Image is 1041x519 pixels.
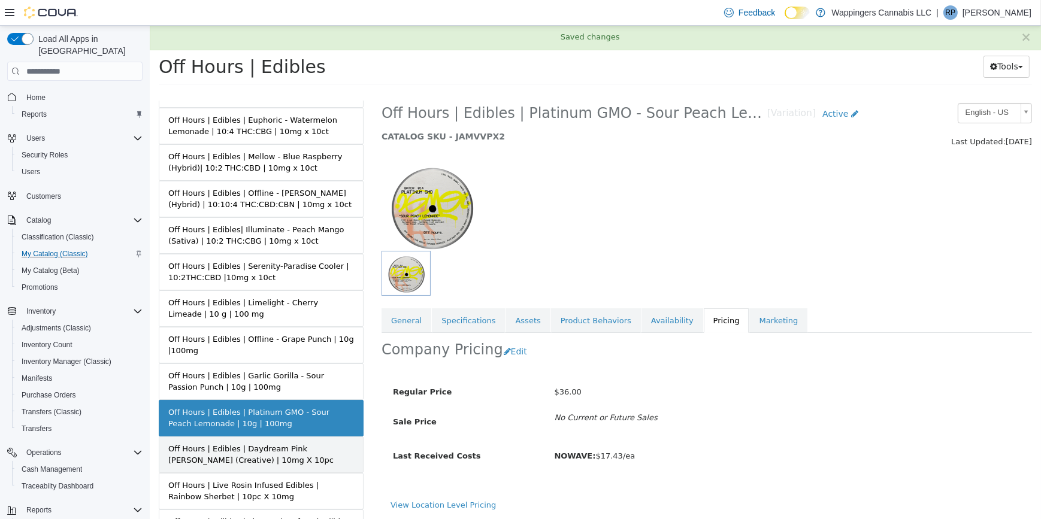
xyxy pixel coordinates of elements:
[22,503,56,517] button: Reports
[19,381,204,404] div: Off Hours | Edibles | Platinum GMO - Sour Peach Lemonade | 10g | 100mg
[17,421,143,436] span: Transfers
[856,111,882,120] span: [DATE]
[12,245,147,262] button: My Catalog (Classic)
[12,420,147,437] button: Transfers
[243,391,287,400] span: Sale Price
[12,336,147,353] button: Inventory Count
[17,165,45,179] a: Users
[22,390,76,400] span: Purchase Orders
[785,7,810,19] input: Dark Mode
[600,283,658,308] a: Marketing
[232,315,353,333] h2: Company Pricing
[12,353,147,370] button: Inventory Manager (Classic)
[22,445,143,460] span: Operations
[17,321,143,335] span: Adjustments (Classic)
[17,479,98,493] a: Traceabilty Dashboard
[22,445,66,460] button: Operations
[232,283,282,308] a: General
[17,371,57,386] a: Manifests
[17,263,143,278] span: My Catalog (Beta)
[2,502,147,518] button: Reports
[17,338,143,352] span: Inventory Count
[2,88,147,105] button: Home
[22,131,143,145] span: Users
[22,189,143,204] span: Customers
[22,407,81,417] span: Transfers (Classic)
[19,271,204,295] div: Off Hours | Edibles | Limelight - Cherry Limeade | 10 g | 100 mg
[809,78,866,96] span: English - US
[17,421,56,436] a: Transfers
[353,315,384,337] button: Edit
[22,189,66,204] a: Customers
[26,505,52,515] span: Reports
[492,283,553,308] a: Availability
[871,5,882,18] button: ×
[22,503,143,517] span: Reports
[17,247,93,261] a: My Catalog (Classic)
[9,31,176,51] span: Off Hours | Edibles
[22,283,58,292] span: Promotions
[739,7,775,19] span: Feedback
[22,249,88,259] span: My Catalog (Classic)
[241,475,346,484] a: View Location Level Pricing
[12,478,147,494] button: Traceabilty Dashboard
[243,362,302,371] span: Regular Price
[2,303,147,320] button: Inventory
[22,266,80,275] span: My Catalog (Beta)
[22,232,94,242] span: Classification (Classic)
[963,5,1031,20] p: [PERSON_NAME]
[2,444,147,461] button: Operations
[17,388,81,402] a: Purchase Orders
[22,131,50,145] button: Users
[243,426,331,435] span: Last Received Costs
[19,198,204,221] div: Off Hours | Edibles| Illuminate - Peach Mango (Sativa) | 10:2 THC:CBG | 10mg x 10ct
[356,283,400,308] a: Assets
[618,83,666,93] small: [Variation]
[19,162,204,185] div: Off Hours | Edibles | Offline - [PERSON_NAME] (Hybrid) | 10:10:4 THC:CBD:CBN | 10mg x 10ct
[19,125,204,148] div: Off Hours | Edibles | Mellow - Blue Raspberry (Hybrid)| 10:2 THC:CBD | 10mg x 10ct
[834,30,880,52] button: Tools
[22,340,72,350] span: Inventory Count
[673,83,698,93] span: Active
[808,77,882,98] a: English - US
[12,262,147,279] button: My Catalog (Beta)
[17,247,143,261] span: My Catalog (Classic)
[2,187,147,205] button: Customers
[12,370,147,387] button: Manifests
[22,304,143,318] span: Inventory
[232,78,618,97] span: Off Hours | Edibles | Platinum GMO - Sour Peach Lemonade | 10g | 100mg
[12,106,147,123] button: Reports
[26,216,51,225] span: Catalog
[17,148,72,162] a: Security Roles
[22,167,40,177] span: Users
[554,283,600,308] a: Pricing
[17,405,86,419] a: Transfers (Classic)
[17,479,143,493] span: Traceabilty Dashboard
[22,90,50,105] a: Home
[831,5,931,20] p: Wappingers Cannabis LLC
[17,230,99,244] a: Classification (Classic)
[2,212,147,229] button: Catalog
[12,147,147,163] button: Security Roles
[26,306,56,316] span: Inventory
[17,280,63,295] a: Promotions
[12,320,147,336] button: Adjustments (Classic)
[17,462,87,476] a: Cash Management
[401,283,491,308] a: Product Behaviors
[12,387,147,403] button: Purchase Orders
[232,135,332,225] img: 150
[24,7,78,19] img: Cova
[17,263,84,278] a: My Catalog (Beta)
[2,130,147,147] button: Users
[17,405,143,419] span: Transfers (Classic)
[801,111,856,120] span: Last Updated:
[232,105,715,116] h5: CATALOG SKU - JAMVVPX2
[34,33,143,57] span: Load All Apps in [GEOGRAPHIC_DATA]
[17,107,143,122] span: Reports
[22,481,93,491] span: Traceabilty Dashboard
[19,417,204,441] div: Off Hours | Edibles | Daydream Pink [PERSON_NAME] (Creative) | 10mg X 10pc
[22,213,56,227] button: Catalog
[405,426,446,435] b: NOWAVE:
[22,465,82,474] span: Cash Management
[936,5,939,20] p: |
